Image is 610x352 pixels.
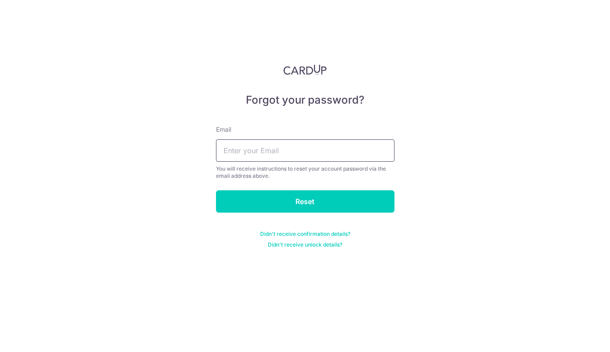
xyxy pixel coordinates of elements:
a: Didn't receive confirmation details? [260,230,350,238]
h5: Forgot your password? [216,93,394,107]
div: You will receive instructions to reset your account password via the email address above. [216,165,394,180]
label: Email [216,125,231,134]
input: Reset [216,190,394,213]
a: Didn't receive unlock details? [268,241,342,248]
input: Enter your Email [216,139,394,162]
img: CardUp Logo [283,64,327,75]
